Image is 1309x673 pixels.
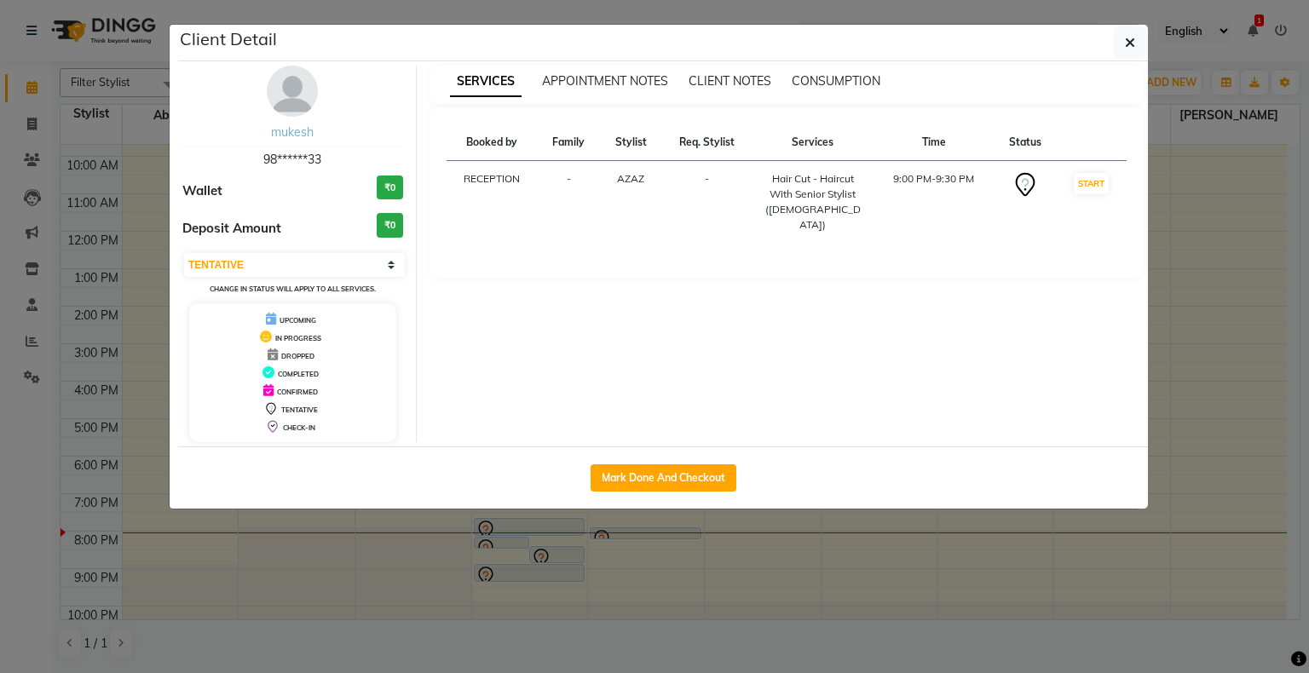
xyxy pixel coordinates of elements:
span: CHECK-IN [283,423,315,432]
button: START [1074,173,1109,194]
th: Req. Stylist [662,124,753,161]
span: AZAZ [617,172,644,185]
div: Hair Cut - Haircut With Senior Stylist ([DEMOGRAPHIC_DATA]) [762,171,863,233]
th: Stylist [600,124,661,161]
span: IN PROGRESS [275,334,321,342]
h3: ₹0 [377,175,403,200]
th: Services [752,124,874,161]
span: CLIENT NOTES [689,73,771,89]
span: SERVICES [450,66,522,97]
span: COMPLETED [278,370,319,378]
span: APPOINTMENT NOTES [542,73,668,89]
th: Booked by [447,124,538,161]
h5: Client Detail [180,26,277,52]
small: Change in status will apply to all services. [210,285,376,293]
th: Family [537,124,600,161]
span: DROPPED [281,352,314,360]
td: - [537,161,600,244]
th: Status [994,124,1057,161]
span: UPCOMING [280,316,316,325]
span: CONSUMPTION [792,73,880,89]
img: avatar [267,66,318,117]
th: Time [874,124,994,161]
td: - [662,161,753,244]
button: Mark Done And Checkout [591,464,736,492]
span: CONFIRMED [277,388,318,396]
td: RECEPTION [447,161,538,244]
h3: ₹0 [377,213,403,238]
span: Deposit Amount [182,219,281,239]
td: 9:00 PM-9:30 PM [874,161,994,244]
span: Wallet [182,181,222,201]
span: TENTATIVE [281,406,318,414]
a: mukesh [271,124,314,140]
